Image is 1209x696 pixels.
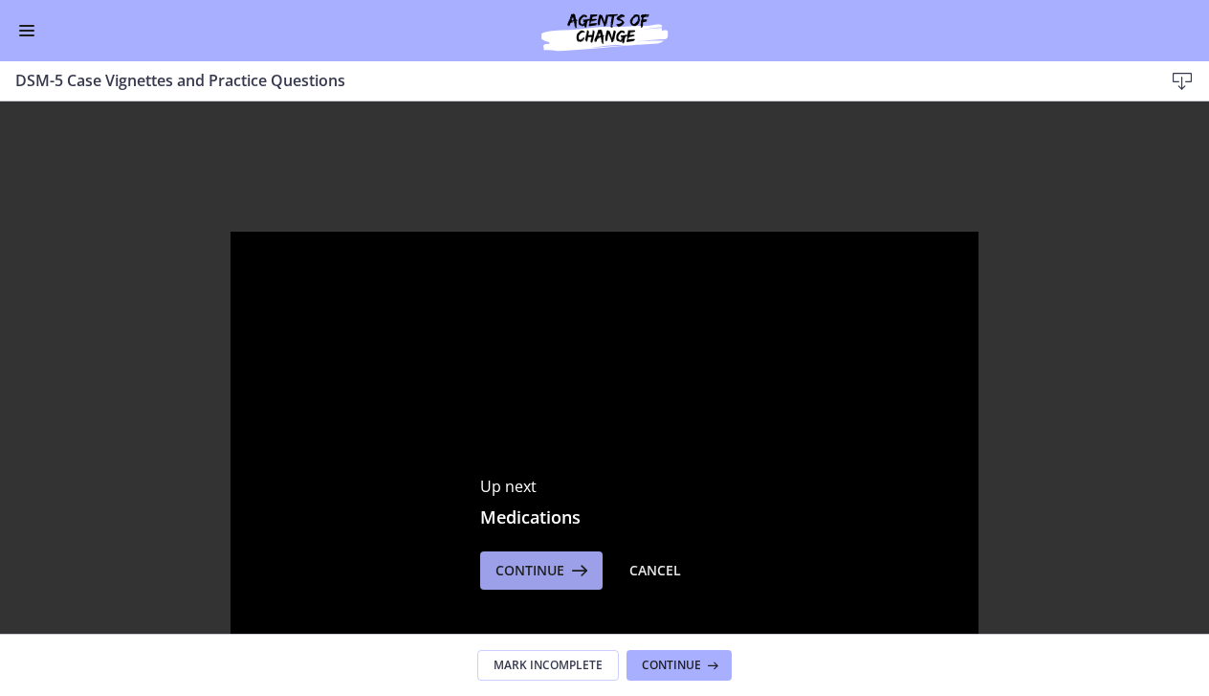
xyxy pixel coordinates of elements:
[629,559,681,582] div: Cancel
[480,551,603,590] button: Continue
[15,19,38,42] button: Enable menu
[480,475,729,498] p: Up next
[494,658,603,673] span: Mark Incomplete
[642,658,701,673] span: Continue
[626,650,732,681] button: Continue
[15,69,1132,92] h3: DSM-5 Case Vignettes and Practice Questions
[495,559,564,582] span: Continue
[490,8,719,54] img: Agents of Change
[477,650,619,681] button: Mark Incomplete
[480,505,729,528] h3: Medications
[614,551,696,590] button: Cancel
